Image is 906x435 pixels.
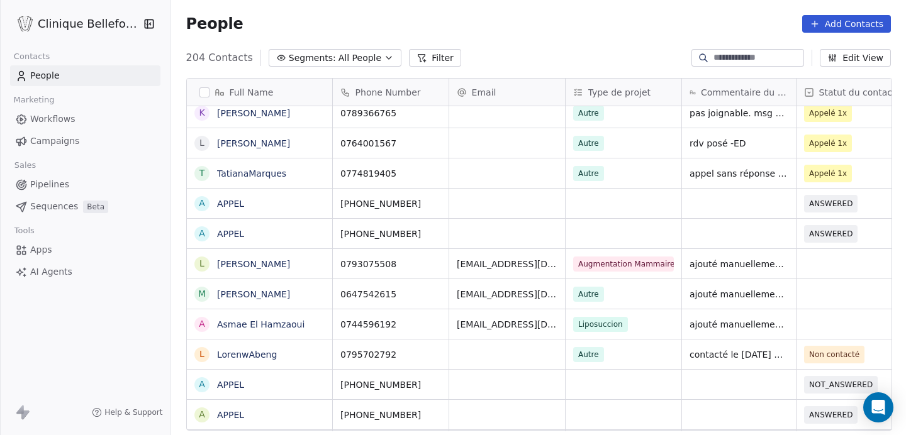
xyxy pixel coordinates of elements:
span: Autre [573,287,604,302]
a: AI Agents [10,262,160,282]
span: Autre [573,136,604,151]
div: L [199,136,204,150]
button: Edit View [820,49,891,67]
span: Liposuccion [573,317,628,332]
a: [PERSON_NAME] [217,138,290,148]
div: K [199,106,204,119]
a: SequencesBeta [10,196,160,217]
span: Tools [9,221,40,240]
span: Appelé 1x [809,137,847,150]
span: Sales [9,156,42,175]
span: Statut du contact [819,86,896,99]
span: [PHONE_NUMBER] [340,378,441,391]
div: Commentaire du collaborateur [682,79,796,106]
span: 204 Contacts [186,50,253,65]
span: Workflows [30,113,75,126]
span: Campaigns [30,135,79,148]
a: APPEL [217,199,244,209]
div: A [199,378,205,391]
span: ANSWERED [809,197,853,210]
span: Email [472,86,496,99]
span: Full Name [230,86,274,99]
span: [PHONE_NUMBER] [340,197,441,210]
div: Type de projet [566,79,681,106]
span: 0744596192 [340,318,441,331]
span: AI Agents [30,265,72,278]
span: All People [338,52,381,65]
div: A [199,408,205,421]
span: Appelé 1x [809,167,847,180]
span: [EMAIL_ADDRESS][DOMAIN_NAME] [457,258,557,270]
span: ANSWERED [809,228,853,240]
span: Sequences [30,200,78,213]
span: Segments: [289,52,336,65]
span: ajouté manuellement: pas joignable, email envoyé - ED [690,258,788,270]
span: Non contacté [809,348,859,361]
div: A [199,317,205,331]
span: ajouté manuellement: pas joignable, email envoyé - ED [690,288,788,300]
div: A [199,197,205,210]
div: Full Name [187,79,332,106]
a: APPEL [217,410,244,420]
span: 0774819405 [340,167,441,180]
span: Appelé 1x [809,107,847,119]
span: ANSWERED [809,409,853,421]
button: Clinique Bellefontaine [15,13,135,35]
span: [EMAIL_ADDRESS][DOMAIN_NAME] [457,318,557,331]
a: Help & Support [92,407,162,417]
div: Phone Number [333,79,449,106]
span: ajouté manuellement:essayé de rpl.mais il raccroche. email envoyé -ED [690,318,788,331]
a: [PERSON_NAME] [217,289,290,299]
a: APPEL [217,229,244,239]
div: Email [449,79,565,106]
span: People [186,14,243,33]
span: 0793075508 [340,258,441,270]
div: M [198,287,206,300]
div: A [199,227,205,240]
span: 0789366765 [340,107,441,119]
a: Campaigns [10,131,160,151]
span: Marketing [8,91,60,109]
span: [EMAIL_ADDRESS][DOMAIN_NAME] [457,288,557,300]
span: [PHONE_NUMBER] [340,409,441,421]
div: L [199,257,204,270]
span: 0647542615 [340,288,441,300]
span: Help & Support [104,407,162,417]
span: Contacts [8,47,55,66]
span: Phone Number [355,86,421,99]
a: LorenwAbeng [217,350,277,360]
button: Add Contacts [802,15,891,33]
a: [PERSON_NAME] [217,259,290,269]
span: Clinique Bellefontaine [38,16,140,32]
span: pas joignable. msg combox. - ED [690,107,788,119]
span: [PHONE_NUMBER] [340,228,441,240]
div: Open Intercom Messenger [863,392,893,422]
a: [PERSON_NAME] [217,108,290,118]
span: Commentaire du collaborateur [701,86,788,99]
span: 0764001567 [340,137,441,150]
a: Pipelines [10,174,160,195]
span: contacté le [DATE] 18H30. infos+ prix donnés par tél. elle va relflechir. ED [690,348,788,361]
a: Apps [10,240,160,260]
span: People [30,69,60,82]
span: Autre [573,166,604,181]
span: NOT_ANSWERED [809,378,873,391]
a: TatianaMarques [217,168,286,179]
span: Type de projet [588,86,651,99]
span: appel sans réponse à 13h10 - combox laissé - SC [690,167,788,180]
a: APPEL [217,380,244,390]
a: People [10,65,160,86]
span: rdv posé -ED [690,137,788,150]
span: Beta [83,201,108,213]
span: Autre [573,347,604,362]
div: grid [187,106,333,431]
button: Filter [409,49,461,67]
span: Autre [573,106,604,121]
a: Asmae El Hamzaoui [217,319,305,329]
span: Apps [30,243,52,256]
span: Augmentation Mammaire [573,256,674,272]
div: T [199,167,204,180]
a: Workflows [10,109,160,129]
div: L [199,348,204,361]
span: 0795702792 [340,348,441,361]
